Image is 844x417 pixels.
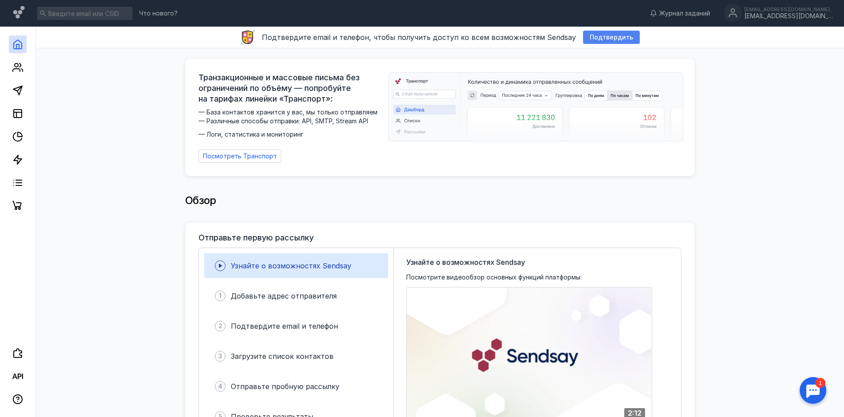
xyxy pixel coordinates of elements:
div: 1 [20,5,30,15]
span: Подтвердите email и телефон, чтобы получить доступ ко всем возможностям Sendsay [262,33,576,42]
span: 3 [218,352,222,361]
h3: Отправьте первую рассылку [198,233,314,242]
span: Транзакционные и массовые письма без ограничений по объёму — попробуйте на тарифах линейки «Транс... [198,72,383,104]
span: Журнал заданий [659,9,710,18]
span: Подтвердить [590,34,633,41]
a: Что нового? [135,10,182,16]
a: Посмотреть Транспорт [198,149,281,163]
div: [EMAIL_ADDRESS][DOMAIN_NAME] [744,7,833,12]
span: Подтвердите email и телефон [231,322,338,330]
span: Узнайте о возможностях Sendsay [231,261,351,270]
a: Журнал заданий [646,9,715,18]
span: Обзор [185,194,216,207]
span: 2 [218,322,222,330]
input: Введите email или CSID [37,7,132,20]
span: — База контактов хранится у вас, мы только отправляем — Различные способы отправки: API, SMTP, St... [198,108,383,139]
span: Что нового? [139,10,178,16]
span: 4 [218,382,222,391]
div: [EMAIL_ADDRESS][DOMAIN_NAME] [744,12,833,20]
span: Посмотрите видеообзор основных функций платформы: [406,273,582,282]
span: Посмотреть Транспорт [203,153,277,160]
span: Узнайте о возможностях Sendsay [406,257,525,268]
span: 1 [219,291,222,300]
button: Подтвердить [583,31,640,44]
span: Добавьте адрес отправителя [231,291,337,300]
span: Загрузите список контактов [231,352,334,361]
img: dashboard-transport-banner [389,73,683,141]
span: Отправьте пробную рассылку [231,382,339,391]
